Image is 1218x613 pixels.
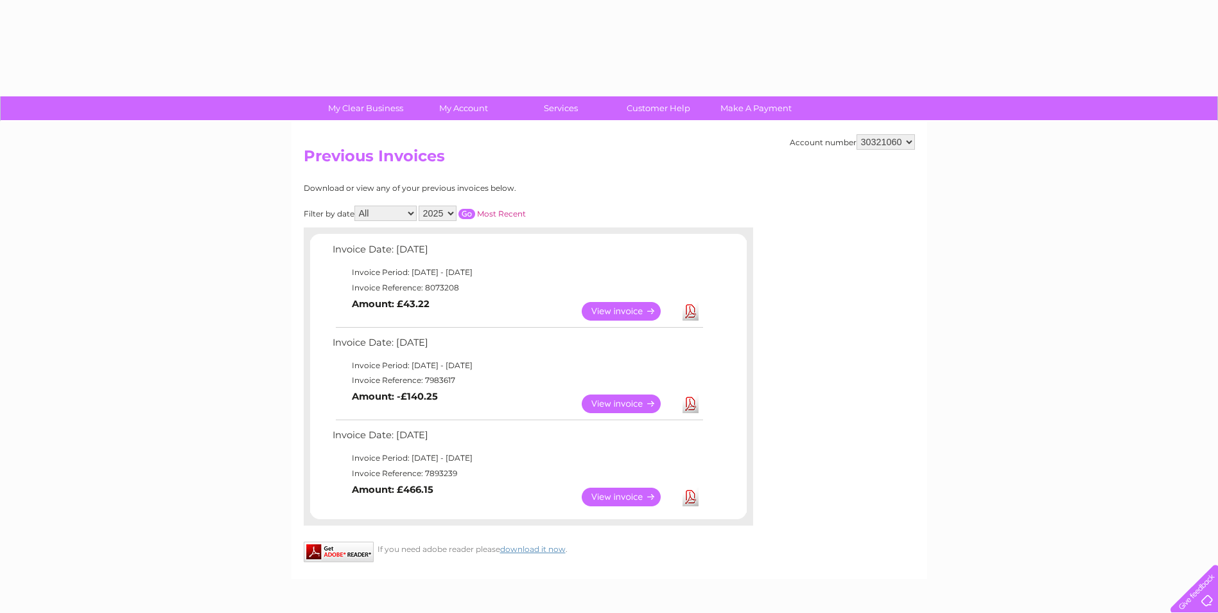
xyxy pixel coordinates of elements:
td: Invoice Period: [DATE] - [DATE] [329,265,705,280]
a: View [582,395,676,413]
a: download it now [500,544,566,554]
td: Invoice Reference: 8073208 [329,280,705,296]
td: Invoice Reference: 7893239 [329,466,705,481]
td: Invoice Date: [DATE] [329,241,705,265]
b: Amount: £466.15 [352,484,433,495]
h2: Previous Invoices [304,147,915,172]
b: Amount: -£140.25 [352,391,438,402]
a: Most Recent [477,209,526,218]
a: Download [683,488,699,506]
a: Download [683,302,699,321]
div: Account number [790,134,915,150]
div: If you need adobe reader please . [304,542,753,554]
a: Customer Help [605,96,711,120]
a: Make A Payment [703,96,809,120]
a: Services [508,96,614,120]
td: Invoice Period: [DATE] - [DATE] [329,358,705,373]
td: Invoice Reference: 7983617 [329,373,705,388]
div: Download or view any of your previous invoices below. [304,184,641,193]
a: My Clear Business [313,96,419,120]
a: View [582,488,676,506]
a: View [582,302,676,321]
td: Invoice Date: [DATE] [329,427,705,450]
td: Invoice Period: [DATE] - [DATE] [329,450,705,466]
div: Filter by date [304,206,641,221]
b: Amount: £43.22 [352,298,430,310]
a: Download [683,395,699,413]
a: My Account [410,96,516,120]
td: Invoice Date: [DATE] [329,334,705,358]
